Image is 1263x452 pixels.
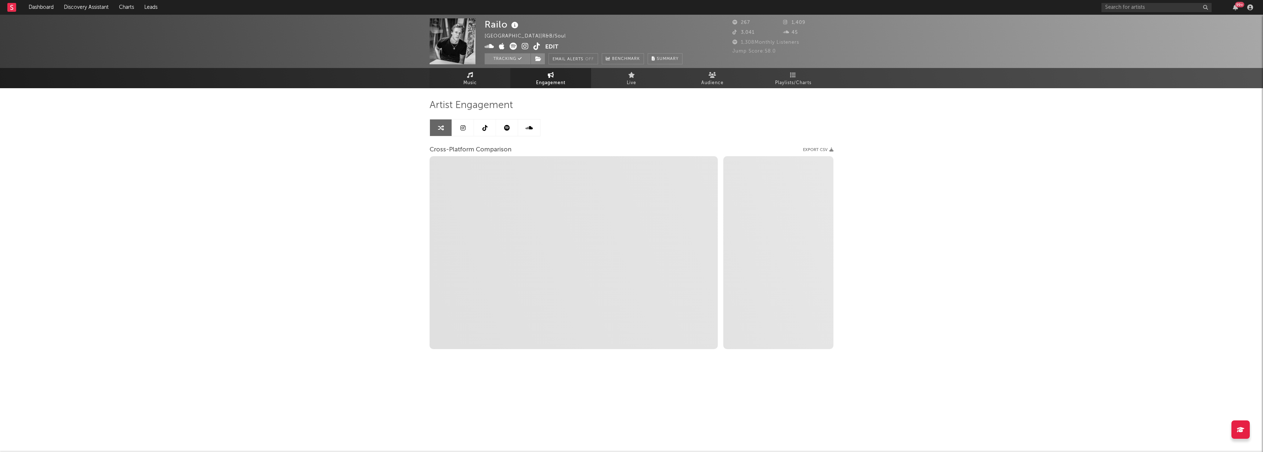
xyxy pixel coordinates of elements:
[536,79,565,87] span: Engagement
[430,68,510,88] a: Music
[672,68,753,88] a: Audience
[612,55,640,64] span: Benchmark
[657,57,678,61] span: Summary
[485,53,531,64] button: Tracking
[585,57,594,61] em: Off
[1101,3,1212,12] input: Search for artists
[463,79,477,87] span: Music
[783,20,806,25] span: 1,409
[602,53,644,64] a: Benchmark
[485,32,574,41] div: [GEOGRAPHIC_DATA] | R&B/Soul
[753,68,833,88] a: Playlists/Charts
[732,40,799,45] span: 1,308 Monthly Listeners
[783,30,798,35] span: 45
[549,53,598,64] button: Email AlertsOff
[701,79,724,87] span: Audience
[430,101,513,110] span: Artist Engagement
[775,79,811,87] span: Playlists/Charts
[545,43,558,52] button: Edit
[627,79,636,87] span: Live
[1235,2,1244,7] div: 99 +
[485,18,520,31] div: Railo
[732,49,776,54] span: Jump Score: 58.0
[430,146,511,154] span: Cross-Platform Comparison
[1233,4,1238,10] button: 99+
[803,148,833,152] button: Export CSV
[648,53,683,64] button: Summary
[732,20,750,25] span: 267
[510,68,591,88] a: Engagement
[591,68,672,88] a: Live
[732,30,754,35] span: 3,041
